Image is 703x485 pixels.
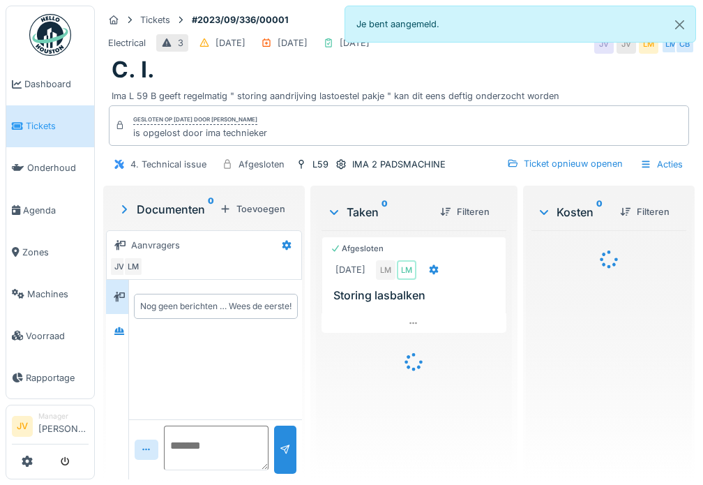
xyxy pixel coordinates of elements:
[117,201,214,218] div: Documenten
[333,289,500,302] h3: Storing lasbalken
[6,315,94,357] a: Voorraad
[112,84,686,103] div: Ima L 59 B geeft regelmatig " storing aandrijving lastoestel pakje " kan dit eens deftig onderzoc...
[664,6,695,43] button: Close
[6,357,94,398] a: Rapportage
[6,105,94,147] a: Tickets
[397,260,416,280] div: LM
[29,14,71,56] img: Badge_color-CXgf-gQk.svg
[108,36,146,50] div: Electrical
[26,119,89,133] span: Tickets
[178,36,183,50] div: 3
[340,36,370,50] div: [DATE]
[596,204,603,221] sup: 0
[537,204,609,221] div: Kosten
[38,411,89,441] li: [PERSON_NAME]
[327,204,429,221] div: Taken
[594,34,614,54] div: JV
[312,158,328,171] div: L59
[6,64,94,105] a: Dashboard
[24,77,89,91] span: Dashboard
[214,200,291,218] div: Toevoegen
[239,158,285,171] div: Afgesloten
[12,416,33,437] li: JV
[639,34,658,54] div: LM
[38,411,89,421] div: Manager
[345,6,696,43] div: Je bent aangemeld.
[12,411,89,445] a: JV Manager[PERSON_NAME]
[22,246,89,259] span: Zones
[133,115,257,125] div: Gesloten op [DATE] door [PERSON_NAME]
[123,257,143,276] div: LM
[27,288,89,301] span: Machines
[331,243,384,255] div: Afgesloten
[6,273,94,315] a: Machines
[186,13,294,27] strong: #2023/09/336/00001
[23,204,89,217] span: Agenda
[634,154,689,174] div: Acties
[661,34,681,54] div: LM
[208,201,214,218] sup: 0
[278,36,308,50] div: [DATE]
[140,13,170,27] div: Tickets
[501,154,628,173] div: Ticket opnieuw openen
[140,300,292,313] div: Nog geen berichten … Wees de eerste!
[376,260,395,280] div: LM
[6,189,94,231] a: Agenda
[381,204,388,221] sup: 0
[26,371,89,385] span: Rapportage
[131,239,180,252] div: Aanvragers
[352,158,446,171] div: IMA 2 PADSMACHINE
[216,36,245,50] div: [DATE]
[6,231,94,273] a: Zones
[434,202,495,221] div: Filteren
[617,34,636,54] div: JV
[109,257,129,276] div: JV
[27,161,89,174] span: Onderhoud
[675,34,695,54] div: CB
[614,202,675,221] div: Filteren
[6,147,94,189] a: Onderhoud
[26,329,89,343] span: Voorraad
[335,263,365,276] div: [DATE]
[112,57,155,83] h1: C. I.
[133,126,267,140] div: is opgelost door ima technieker
[130,158,206,171] div: 4. Technical issue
